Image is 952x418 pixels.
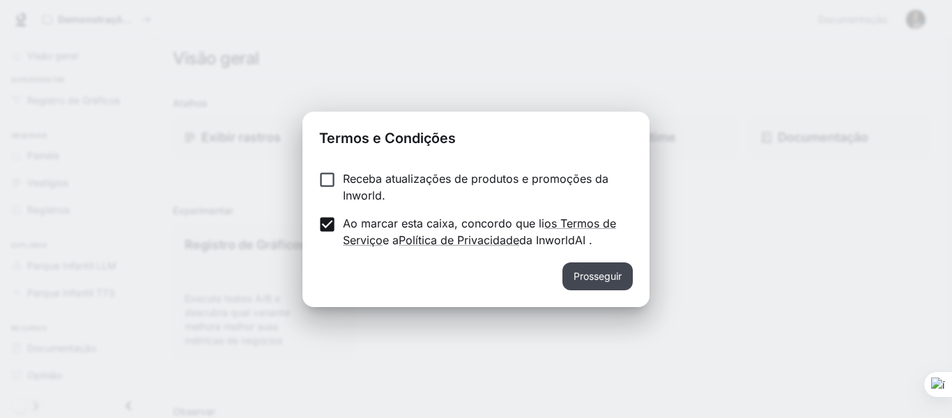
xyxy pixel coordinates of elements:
[383,233,399,247] font: e a
[562,262,633,290] button: Prosseguir
[319,130,456,147] font: Termos e Condições
[343,216,544,230] font: Ao marcar esta caixa, concordo que li
[399,233,519,247] a: Política de Privacidade
[343,172,608,202] font: Receba atualizações de produtos e promoções da Inworld.
[519,233,592,247] font: da InworldAI .
[343,216,616,247] a: os Termos de Serviço
[574,270,622,282] font: Prosseguir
